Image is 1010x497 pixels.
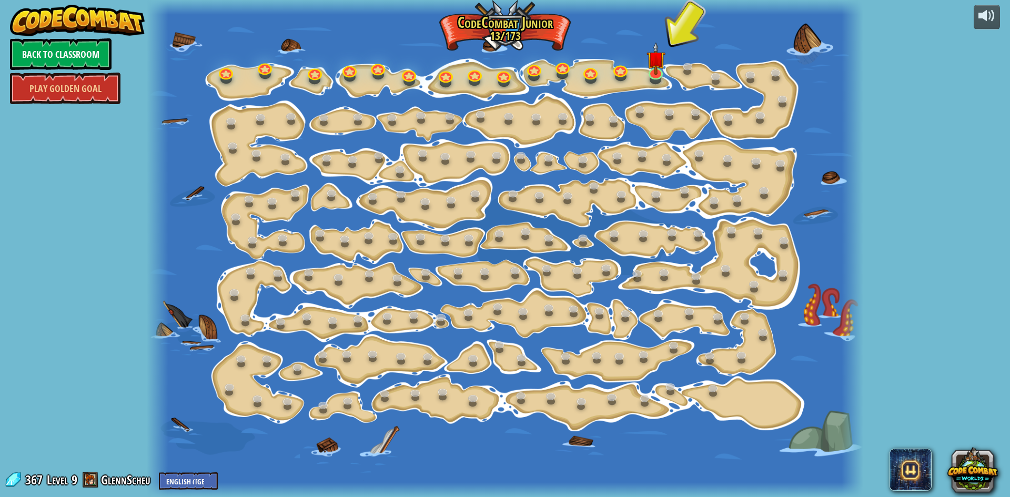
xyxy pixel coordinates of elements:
[10,38,112,70] a: Back to Classroom
[72,471,77,488] span: 9
[47,471,68,489] span: Level
[10,73,120,104] a: Play Golden Goal
[974,5,1000,29] button: Adjust volume
[646,43,665,75] img: level-banner-unstarted.png
[101,471,154,488] a: GlennScheu
[10,5,145,36] img: CodeCombat - Learn how to code by playing a game
[25,471,46,488] span: 367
